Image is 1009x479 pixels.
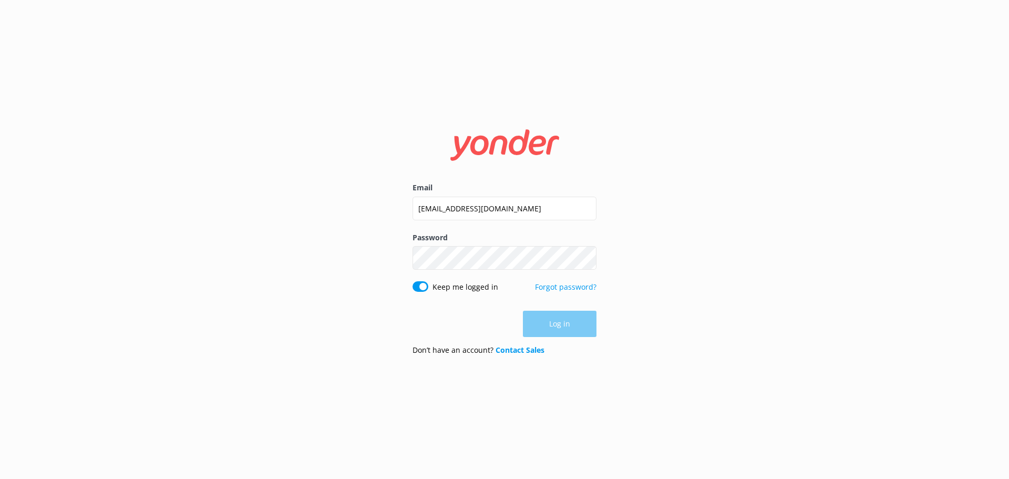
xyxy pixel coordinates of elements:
[535,282,596,292] a: Forgot password?
[413,232,596,243] label: Password
[496,345,544,355] a: Contact Sales
[413,182,596,193] label: Email
[413,344,544,356] p: Don’t have an account?
[575,248,596,269] button: Show password
[433,281,498,293] label: Keep me logged in
[413,197,596,220] input: user@emailaddress.com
